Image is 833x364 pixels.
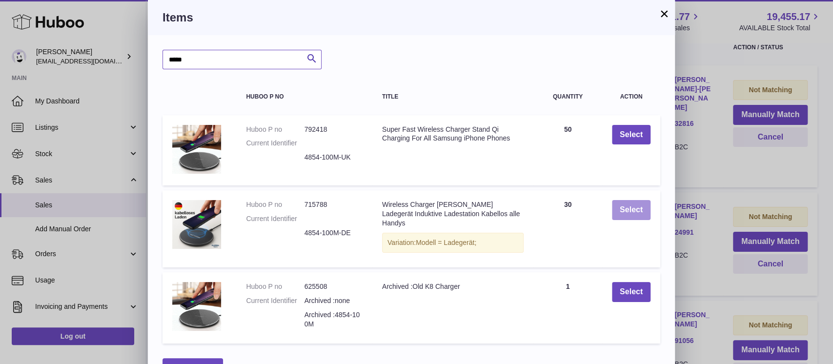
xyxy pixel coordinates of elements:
dt: Huboo P no [246,125,304,134]
img: Archived :Old K8 Charger [172,282,221,331]
dd: 4854-100M-DE [305,228,363,238]
dt: Current Identifier [246,214,304,223]
dt: Current Identifier [246,296,304,305]
td: 1 [533,272,602,344]
img: Wireless Charger Qi SCHNELL Ladegerät Induktive Ladestation Kabellos alle Handys [172,200,221,249]
button: Select [612,125,650,145]
dd: 4854-100M-UK [305,153,363,162]
th: Title [372,84,533,110]
dt: Huboo P no [246,200,304,209]
div: Archived :Old K8 Charger [382,282,524,291]
div: Wireless Charger [PERSON_NAME] Ladegerät Induktive Ladestation Kabellos alle Handys [382,200,524,228]
td: 50 [533,115,602,186]
th: Quantity [533,84,602,110]
button: Select [612,200,650,220]
span: Modell = Ladegerät; [416,239,476,246]
dd: Archived :4854-100M [305,310,363,329]
dt: Huboo P no [246,282,304,291]
dd: Archived :none [305,296,363,305]
h3: Items [163,10,660,25]
td: 30 [533,190,602,267]
dd: 792418 [305,125,363,134]
th: Action [602,84,660,110]
dd: 715788 [305,200,363,209]
dd: 625508 [305,282,363,291]
div: Variation: [382,233,524,253]
button: × [658,8,670,20]
dt: Current Identifier [246,139,304,148]
th: Huboo P no [236,84,372,110]
div: Super Fast Wireless Charger Stand Qi Charging For All Samsung iPhone Phones [382,125,524,143]
button: Select [612,282,650,302]
img: Super Fast Wireless Charger Stand Qi Charging For All Samsung iPhone Phones [172,125,221,174]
